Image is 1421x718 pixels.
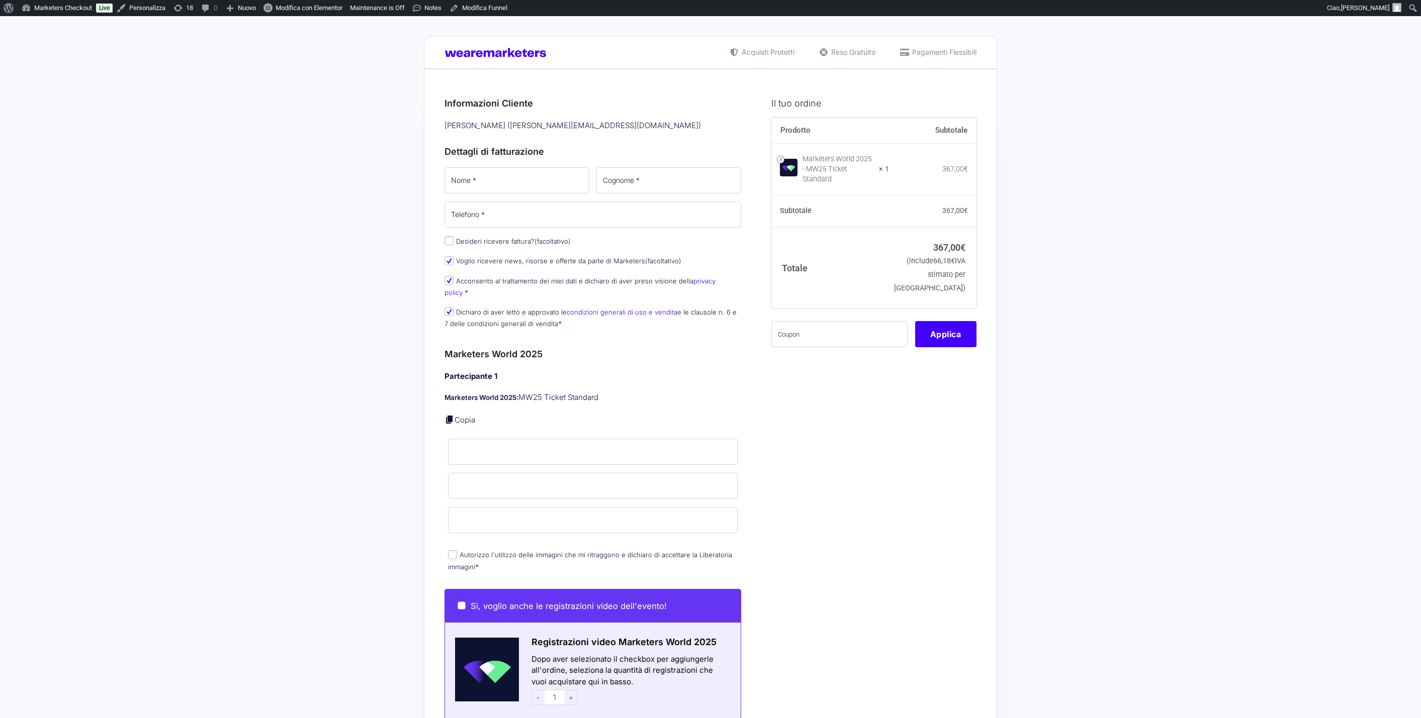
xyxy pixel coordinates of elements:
span: Acquisti Protetti [739,47,794,57]
span: Pagamenti Flessibili [910,47,976,57]
img: Marketers World 2025 - MW25 Ticket Standard [780,159,797,176]
label: Acconsento al trattamento dei miei dati e dichiaro di aver preso visione della [445,277,716,296]
h3: Informazioni Cliente [445,96,741,110]
h3: Dettagli di fatturazione [445,145,741,158]
label: Voglio ricevere news, risorse e offerte da parte di Marketers [445,257,681,265]
a: Copia i dettagli dell'acquirente [445,415,455,425]
span: - [531,690,545,705]
th: Totale [771,227,890,308]
div: [PERSON_NAME] ( [PERSON_NAME][EMAIL_ADDRESS][DOMAIN_NAME] ) [441,118,745,134]
bdi: 367,00 [933,242,965,253]
th: Subtotale [771,195,890,228]
input: 1 [545,690,565,705]
span: € [951,257,955,265]
a: Copia [455,415,475,425]
small: (include IVA stimato per [GEOGRAPHIC_DATA]) [894,257,965,292]
h4: Partecipante 1 [445,371,741,382]
input: Dichiaro di aver letto e approvato lecondizioni generali di uso e venditae le clausole n. 6 e 7 d... [445,307,454,316]
input: Autorizzo l'utilizzo delle immagini che mi ritraggono e dichiaro di accettare la Liberatoria imma... [448,550,457,559]
input: Acconsento al trattamento dei miei dati e dichiaro di aver preso visione dellaprivacy policy [445,276,454,285]
h3: Il tuo ordine [771,96,976,110]
div: Dopo aver selezionato il checkbox per aggiungerle all'ordine, seleziona la quantità di registrazi... [519,654,741,708]
input: Cognome * [596,167,741,193]
strong: × 1 [879,164,889,174]
span: Si, voglio anche le registrazioni video dell'evento! [471,601,667,611]
a: Live [96,4,113,13]
span: Registrazioni video Marketers World 2025 [531,637,717,647]
h3: Marketers World 2025 [445,347,741,361]
p: MW25 Ticket Standard [445,392,741,403]
bdi: 367,00 [942,207,968,215]
span: Modifica con Elementor [276,4,342,12]
button: Applica [915,321,976,347]
input: Si, voglio anche le registrazioni video dell'evento! [458,601,466,609]
th: Prodotto [771,118,890,144]
th: Subtotale [889,118,976,144]
input: Nome * [445,167,589,193]
img: Schermata-2022-04-11-alle-18.28.41.png [445,638,519,701]
span: Reso Gratuito [829,47,875,57]
span: [PERSON_NAME] [1341,4,1389,12]
strong: Marketers World 2025: [445,393,518,401]
span: € [964,165,968,173]
span: + [565,690,578,705]
a: condizioni generali di uso e vendita [567,308,677,316]
span: € [960,242,965,253]
label: Desideri ricevere fattura? [445,237,571,245]
label: Dichiaro di aver letto e approvato le e le clausole n. 6 e 7 delle condizioni generali di vendita [445,308,737,328]
span: (facoltativo) [645,257,681,265]
bdi: 367,00 [942,165,968,173]
input: Voglio ricevere news, risorse e offerte da parte di Marketers(facoltativo) [445,256,454,265]
input: Telefono * [445,201,741,228]
input: Desideri ricevere fattura?(facoltativo) [445,236,454,245]
span: 66,18 [933,257,955,265]
input: Coupon [771,321,908,347]
div: Marketers World 2025 - MW25 Ticket Standard [803,154,873,184]
span: (facoltativo) [535,237,571,245]
label: Autorizzo l'utilizzo delle immagini che mi ritraggono e dichiaro di accettare la Liberatoria imma... [448,551,732,570]
span: € [964,207,968,215]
